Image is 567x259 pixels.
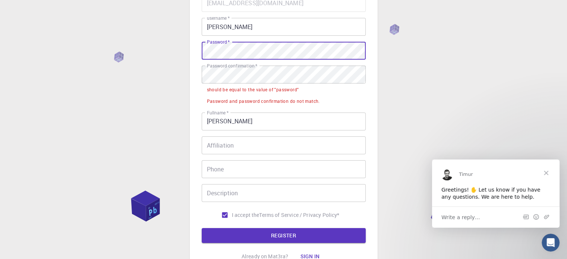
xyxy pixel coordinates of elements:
iframe: Intercom live chat [542,234,560,252]
div: should be equal to the value of "password" [207,86,299,94]
span: I accept the [232,211,259,219]
iframe: Intercom live chat message [432,159,560,228]
label: Password confirmation [207,63,257,69]
button: REGISTER [202,228,366,243]
label: Password [207,39,230,45]
label: Fullname [207,110,229,116]
label: username [207,15,230,21]
p: Terms of Service / Privacy Policy * [259,211,339,219]
a: Terms of Service / Privacy Policy* [259,211,339,219]
div: Password and password confirmation do not match. [207,98,320,105]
